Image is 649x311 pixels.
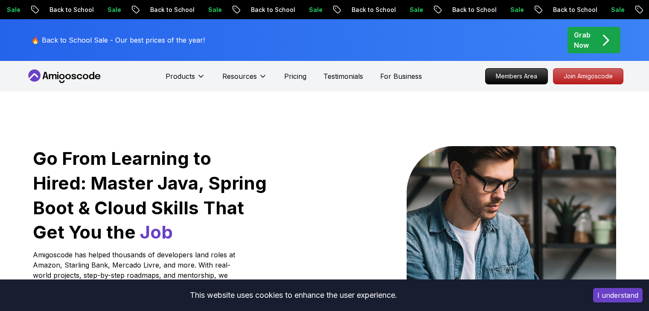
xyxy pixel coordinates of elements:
p: Amigoscode has helped thousands of developers land roles at Amazon, Starling Bank, Mercado Livre,... [33,250,238,291]
p: Sale [500,6,527,14]
p: Back to School [542,6,600,14]
a: Testimonials [323,71,363,81]
a: Members Area [485,68,548,84]
h1: Go From Learning to Hired: Master Java, Spring Boot & Cloud Skills That Get You the [33,146,268,245]
p: Back to School [341,6,399,14]
p: Grab Now [574,30,591,50]
button: Products [166,71,205,88]
a: For Business [380,71,422,81]
p: Members Area [486,69,547,84]
p: Products [166,71,195,81]
p: Back to School [39,6,97,14]
button: Accept cookies [593,288,643,302]
a: Join Amigoscode [553,68,623,84]
div: This website uses cookies to enhance the user experience. [6,286,580,305]
p: Sale [600,6,628,14]
p: Back to School [240,6,298,14]
span: Job [140,221,173,243]
p: Resources [222,71,257,81]
a: Pricing [284,71,306,81]
p: Sale [97,6,124,14]
p: Join Amigoscode [553,69,623,84]
p: Sale [399,6,426,14]
p: Back to School [442,6,500,14]
p: Sale [298,6,326,14]
p: Back to School [140,6,198,14]
p: 🔥 Back to School Sale - Our best prices of the year! [31,35,205,45]
button: Resources [222,71,267,88]
p: Sale [198,6,225,14]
